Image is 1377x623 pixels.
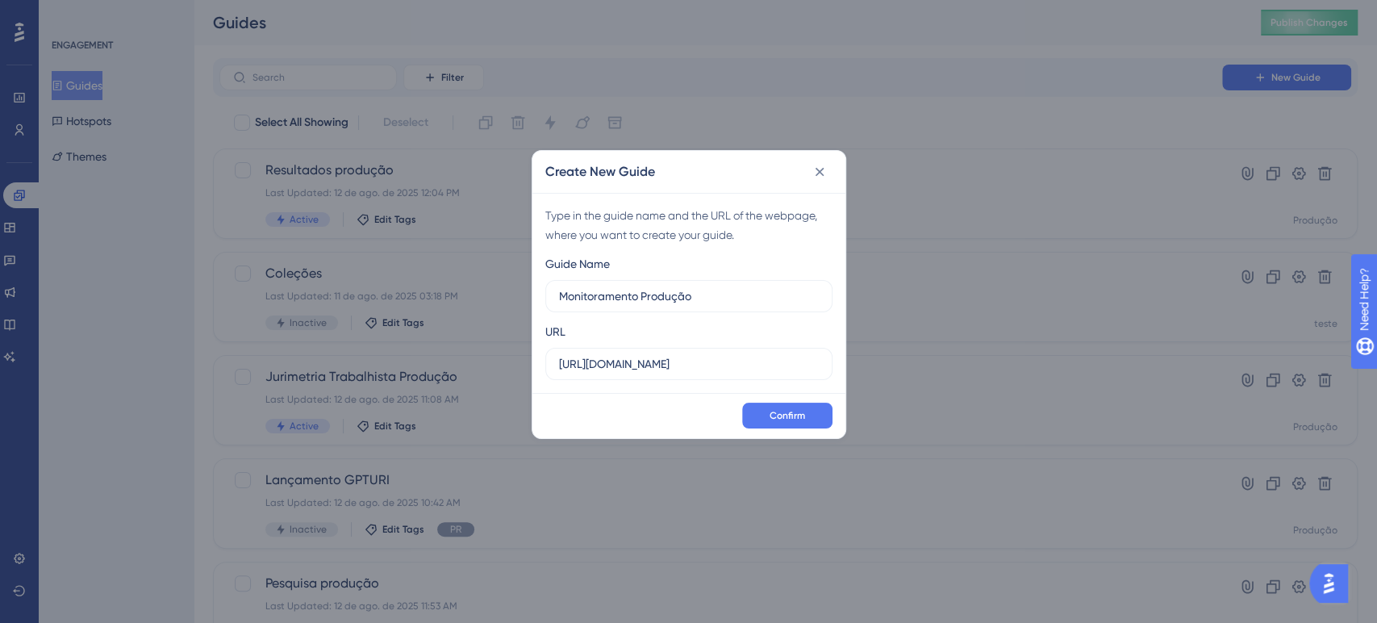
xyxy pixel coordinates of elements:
div: URL [545,322,565,341]
span: Confirm [770,409,805,422]
div: Type in the guide name and the URL of the webpage, where you want to create your guide. [545,206,832,245]
span: Need Help? [38,4,101,23]
input: https://www.example.com [559,355,819,373]
input: How to Create [559,287,819,305]
h2: Create New Guide [545,162,655,182]
iframe: UserGuiding AI Assistant Launcher [1309,559,1358,608]
div: Guide Name [545,254,610,274]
